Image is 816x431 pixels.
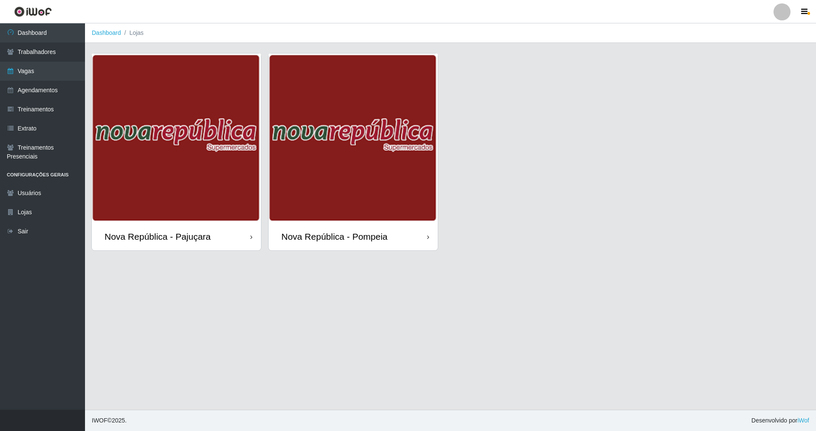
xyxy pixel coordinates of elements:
img: cardImg [92,54,261,223]
a: Dashboard [92,29,121,36]
a: iWof [797,417,809,424]
div: Nova República - Pompeia [281,231,388,242]
img: cardImg [269,54,438,223]
span: © 2025 . [92,416,127,425]
img: CoreUI Logo [14,6,52,17]
span: IWOF [92,417,108,424]
nav: breadcrumb [85,23,816,43]
a: Nova República - Pajuçara [92,54,261,250]
div: Nova República - Pajuçara [105,231,211,242]
a: Nova República - Pompeia [269,54,438,250]
li: Lojas [121,28,144,37]
span: Desenvolvido por [751,416,809,425]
